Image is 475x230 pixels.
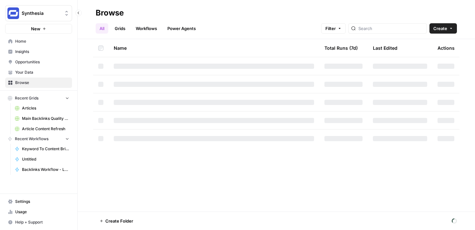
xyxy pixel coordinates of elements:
[111,23,129,34] a: Grids
[15,80,69,86] span: Browse
[5,93,72,103] button: Recent Grids
[321,23,346,34] button: Filter
[15,136,48,142] span: Recent Workflows
[96,23,108,34] a: All
[22,156,69,162] span: Untitled
[164,23,200,34] a: Power Agents
[12,164,72,175] a: Backlinks Workflow - Latest
[438,39,455,57] div: Actions
[22,105,69,111] span: Articles
[373,39,397,57] div: Last Edited
[324,39,358,57] div: Total Runs (7d)
[15,49,69,55] span: Insights
[358,25,424,32] input: Search
[15,38,69,44] span: Home
[12,144,72,154] a: Keyword To Content Brief
[22,116,69,121] span: Main Backlinks Quality Checker - MAIN
[5,5,72,21] button: Workspace: Synthesia
[15,199,69,204] span: Settings
[5,67,72,78] a: Your Data
[5,57,72,67] a: Opportunities
[429,23,457,34] button: Create
[12,103,72,113] a: Articles
[96,216,137,226] button: Create Folder
[5,47,72,57] a: Insights
[22,10,61,16] span: Synthesia
[15,95,38,101] span: Recent Grids
[114,39,314,57] div: Name
[5,217,72,227] button: Help + Support
[132,23,161,34] a: Workflows
[7,7,19,19] img: Synthesia Logo
[5,24,72,34] button: New
[5,78,72,88] a: Browse
[96,8,124,18] div: Browse
[12,124,72,134] a: Article Content Refresh
[433,25,447,32] span: Create
[15,69,69,75] span: Your Data
[15,219,69,225] span: Help + Support
[5,36,72,47] a: Home
[325,25,336,32] span: Filter
[15,59,69,65] span: Opportunities
[22,126,69,132] span: Article Content Refresh
[22,146,69,152] span: Keyword To Content Brief
[5,207,72,217] a: Usage
[22,167,69,172] span: Backlinks Workflow - Latest
[31,26,40,32] span: New
[5,196,72,207] a: Settings
[5,134,72,144] button: Recent Workflows
[12,154,72,164] a: Untitled
[105,218,133,224] span: Create Folder
[15,209,69,215] span: Usage
[12,113,72,124] a: Main Backlinks Quality Checker - MAIN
